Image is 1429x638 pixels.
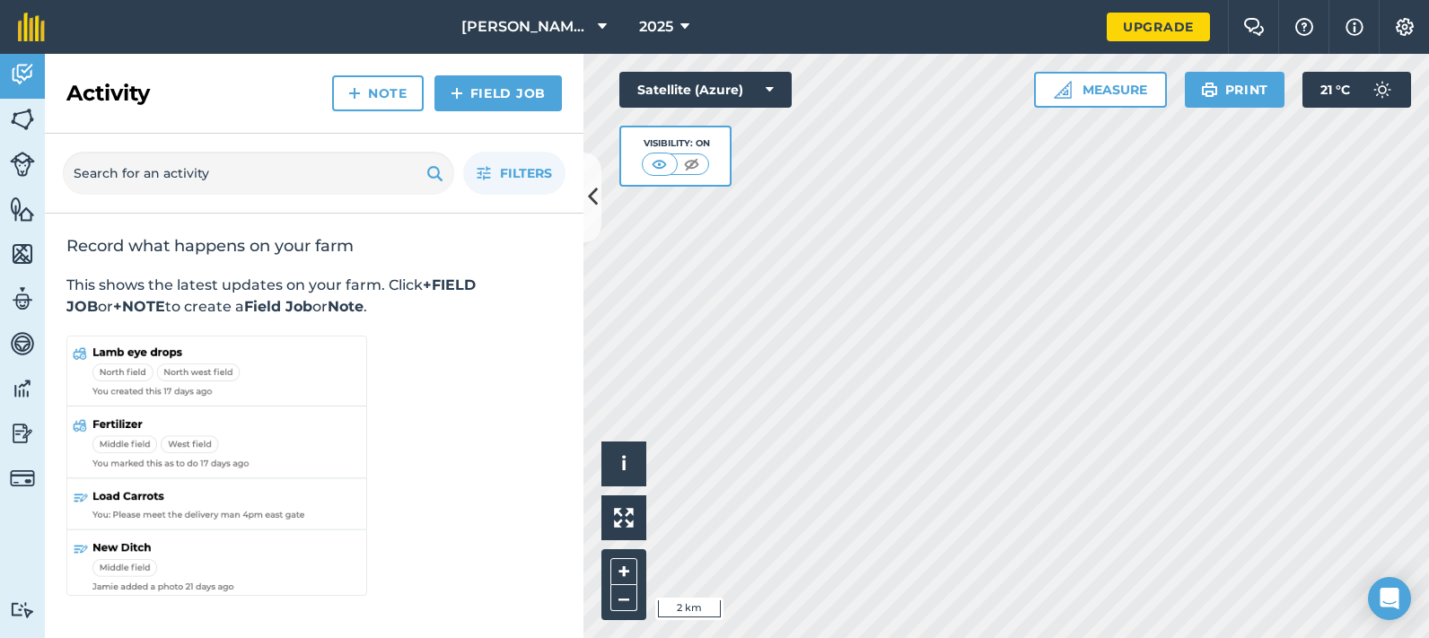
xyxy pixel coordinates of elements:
button: Filters [463,152,565,195]
span: [PERSON_NAME] Farms [461,16,591,38]
span: 2025 [639,16,673,38]
strong: Note [328,298,364,315]
button: Satellite (Azure) [619,72,792,108]
img: svg+xml;base64,PD94bWwgdmVyc2lvbj0iMS4wIiBlbmNvZGluZz0idXRmLTgiPz4KPCEtLSBHZW5lcmF0b3I6IEFkb2JlIE... [10,152,35,177]
p: This shows the latest updates on your farm. Click or to create a or . [66,275,562,318]
img: Ruler icon [1054,81,1072,99]
div: Visibility: On [642,136,710,151]
img: svg+xml;base64,PHN2ZyB4bWxucz0iaHR0cDovL3d3dy53My5vcmcvMjAwMC9zdmciIHdpZHRoPSIxNCIgaGVpZ2h0PSIyNC... [348,83,361,104]
img: svg+xml;base64,PHN2ZyB4bWxucz0iaHR0cDovL3d3dy53My5vcmcvMjAwMC9zdmciIHdpZHRoPSI1NiIgaGVpZ2h0PSI2MC... [10,106,35,133]
img: svg+xml;base64,PD94bWwgdmVyc2lvbj0iMS4wIiBlbmNvZGluZz0idXRmLTgiPz4KPCEtLSBHZW5lcmF0b3I6IEFkb2JlIE... [1364,72,1400,108]
img: svg+xml;base64,PHN2ZyB4bWxucz0iaHR0cDovL3d3dy53My5vcmcvMjAwMC9zdmciIHdpZHRoPSI1NiIgaGVpZ2h0PSI2MC... [10,240,35,267]
img: svg+xml;base64,PHN2ZyB4bWxucz0iaHR0cDovL3d3dy53My5vcmcvMjAwMC9zdmciIHdpZHRoPSIxNyIgaGVpZ2h0PSIxNy... [1346,16,1363,38]
input: Search for an activity [63,152,454,195]
img: svg+xml;base64,PD94bWwgdmVyc2lvbj0iMS4wIiBlbmNvZGluZz0idXRmLTgiPz4KPCEtLSBHZW5lcmF0b3I6IEFkb2JlIE... [10,466,35,491]
img: svg+xml;base64,PHN2ZyB4bWxucz0iaHR0cDovL3d3dy53My5vcmcvMjAwMC9zdmciIHdpZHRoPSIxNCIgaGVpZ2h0PSIyNC... [451,83,463,104]
button: – [610,585,637,611]
span: Filters [500,163,552,183]
h2: Activity [66,79,150,108]
img: svg+xml;base64,PHN2ZyB4bWxucz0iaHR0cDovL3d3dy53My5vcmcvMjAwMC9zdmciIHdpZHRoPSIxOSIgaGVpZ2h0PSIyNC... [1201,79,1218,101]
img: Four arrows, one pointing top left, one top right, one bottom right and the last bottom left [614,508,634,528]
button: 21 °C [1302,72,1411,108]
img: fieldmargin Logo [18,13,45,41]
img: A question mark icon [1293,18,1315,36]
img: svg+xml;base64,PD94bWwgdmVyc2lvbj0iMS4wIiBlbmNvZGluZz0idXRmLTgiPz4KPCEtLSBHZW5lcmF0b3I6IEFkb2JlIE... [10,375,35,402]
img: svg+xml;base64,PD94bWwgdmVyc2lvbj0iMS4wIiBlbmNvZGluZz0idXRmLTgiPz4KPCEtLSBHZW5lcmF0b3I6IEFkb2JlIE... [10,61,35,88]
strong: +NOTE [113,298,165,315]
button: Print [1185,72,1285,108]
img: svg+xml;base64,PHN2ZyB4bWxucz0iaHR0cDovL3d3dy53My5vcmcvMjAwMC9zdmciIHdpZHRoPSI1MCIgaGVpZ2h0PSI0MC... [680,155,703,173]
a: Field Job [434,75,562,111]
img: svg+xml;base64,PHN2ZyB4bWxucz0iaHR0cDovL3d3dy53My5vcmcvMjAwMC9zdmciIHdpZHRoPSIxOSIgaGVpZ2h0PSIyNC... [426,162,443,184]
button: i [601,441,646,486]
img: svg+xml;base64,PD94bWwgdmVyc2lvbj0iMS4wIiBlbmNvZGluZz0idXRmLTgiPz4KPCEtLSBHZW5lcmF0b3I6IEFkb2JlIE... [10,601,35,618]
img: Two speech bubbles overlapping with the left bubble in the forefront [1243,18,1265,36]
img: svg+xml;base64,PHN2ZyB4bWxucz0iaHR0cDovL3d3dy53My5vcmcvMjAwMC9zdmciIHdpZHRoPSI1NiIgaGVpZ2h0PSI2MC... [10,196,35,223]
button: Measure [1034,72,1167,108]
div: Open Intercom Messenger [1368,577,1411,620]
img: svg+xml;base64,PHN2ZyB4bWxucz0iaHR0cDovL3d3dy53My5vcmcvMjAwMC9zdmciIHdpZHRoPSI1MCIgaGVpZ2h0PSI0MC... [648,155,671,173]
a: Note [332,75,424,111]
strong: Field Job [244,298,312,315]
img: svg+xml;base64,PD94bWwgdmVyc2lvbj0iMS4wIiBlbmNvZGluZz0idXRmLTgiPz4KPCEtLSBHZW5lcmF0b3I6IEFkb2JlIE... [10,285,35,312]
img: svg+xml;base64,PD94bWwgdmVyc2lvbj0iMS4wIiBlbmNvZGluZz0idXRmLTgiPz4KPCEtLSBHZW5lcmF0b3I6IEFkb2JlIE... [10,330,35,357]
img: svg+xml;base64,PD94bWwgdmVyc2lvbj0iMS4wIiBlbmNvZGluZz0idXRmLTgiPz4KPCEtLSBHZW5lcmF0b3I6IEFkb2JlIE... [10,420,35,447]
button: + [610,558,637,585]
h2: Record what happens on your farm [66,235,562,257]
img: A cog icon [1394,18,1416,36]
span: i [621,452,627,475]
a: Upgrade [1107,13,1210,41]
span: 21 ° C [1320,72,1350,108]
